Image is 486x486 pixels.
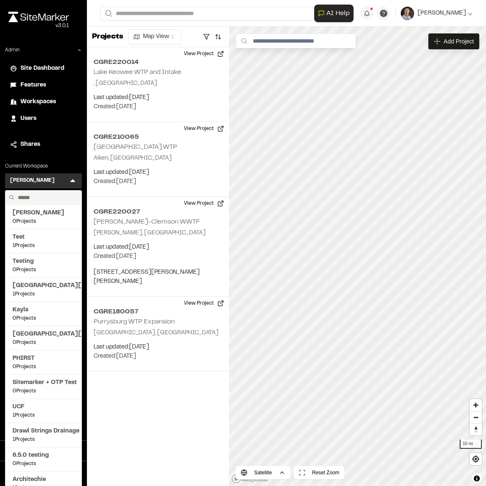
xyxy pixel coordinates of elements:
a: [GEOGRAPHIC_DATA][US_STATE]0Projects [13,330,74,346]
h3: [PERSON_NAME] [10,177,55,185]
span: 6.5.0 testing [13,451,74,460]
h2: CGRE210065 [94,132,222,142]
button: Zoom in [470,399,482,411]
button: [PERSON_NAME] [401,7,473,20]
button: View Project [179,297,229,310]
span: 1 Projects [13,412,74,419]
a: Workspaces [10,97,77,107]
button: Find my location [470,453,482,465]
p: Last updated: [DATE] [94,243,222,252]
span: Testing [13,257,74,266]
a: Features [10,81,77,90]
button: Toggle attribution [472,473,482,483]
a: [GEOGRAPHIC_DATA][US_STATE]1Projects [13,281,74,298]
a: UCF1Projects [13,402,74,419]
img: rebrand.png [8,12,69,22]
h2: CGRE220014 [94,57,222,67]
a: PHIRST0Projects [13,354,74,371]
span: 1 Projects [13,436,74,443]
p: Current Workspace [5,163,82,170]
h2: Purrysburg WTP Expansion [94,319,175,325]
button: View Project [179,122,229,135]
button: View Project [179,47,229,61]
button: Search [100,7,115,20]
p: Last updated: [DATE] [94,343,222,352]
a: Mapbox logo [232,474,268,483]
p: Created: [DATE] [94,352,222,361]
a: Test1Projects [13,233,74,249]
span: Architechie [13,475,74,484]
span: Shares [20,140,40,149]
span: [PERSON_NAME] [417,9,466,18]
p: Last updated: [DATE] [94,168,222,177]
h2: Lake Keowee WTP and Intake [94,69,181,75]
p: Created: [DATE] [94,102,222,112]
span: AI Help [326,8,350,18]
img: User [401,7,414,20]
button: Satellite [236,466,290,479]
p: , [GEOGRAPHIC_DATA] [94,79,222,88]
a: Users [10,114,77,123]
h2: [PERSON_NAME]-Clemson WWTF [94,219,200,225]
button: View Project [179,197,229,210]
span: Drawl Strings Drainage [13,427,74,436]
a: Site Dashboard [10,64,77,73]
canvas: Map [229,27,486,486]
span: 0 Projects [13,266,74,274]
span: PHIRST [13,354,74,363]
p: Created: [DATE] [94,177,222,186]
span: Features [20,81,46,90]
button: Zoom out [470,411,482,423]
span: Test [13,233,74,242]
span: Sitemarker + OTP Test [13,378,74,387]
span: [GEOGRAPHIC_DATA][US_STATE] [13,281,74,290]
span: 1 Projects [13,290,74,298]
a: 6.5.0 testing0Projects [13,451,74,468]
h2: [GEOGRAPHIC_DATA] WTP [94,144,177,150]
div: Open AI Assistant [314,5,357,22]
span: [GEOGRAPHIC_DATA][US_STATE] [13,330,74,339]
button: Reset bearing to north [470,423,482,435]
p: [STREET_ADDRESS][PERSON_NAME][PERSON_NAME] [94,268,222,286]
span: 0 Projects [13,387,74,395]
p: Projects [92,31,123,43]
a: Sitemarker + OTP Test0Projects [13,378,74,395]
span: 0 Projects [13,218,74,225]
span: 0 Projects [13,315,74,322]
h2: CGRE180057 [94,307,222,317]
span: UCF [13,402,74,412]
p: Aiken, [GEOGRAPHIC_DATA] [94,154,222,163]
span: [PERSON_NAME] [13,209,74,218]
p: Created: [DATE] [94,252,222,261]
a: Kayla0Projects [13,305,74,322]
span: Kayla [13,305,74,315]
a: [PERSON_NAME]0Projects [13,209,74,225]
span: 0 Projects [13,363,74,371]
a: Drawl Strings Drainage1Projects [13,427,74,443]
p: [GEOGRAPHIC_DATA], [GEOGRAPHIC_DATA] [94,328,222,338]
span: Workspaces [20,97,56,107]
h2: CGRE220027 [94,207,222,217]
span: 0 Projects [13,339,74,346]
a: Testing0Projects [13,257,74,274]
span: Add Project [444,37,474,46]
a: Shares [10,140,77,149]
p: [PERSON_NAME], [GEOGRAPHIC_DATA] [94,229,222,238]
span: 0 Projects [13,460,74,468]
div: Oh geez...please don't... [8,22,69,30]
p: Admin [5,46,20,54]
button: Open AI Assistant [314,5,354,22]
span: 1 Projects [13,242,74,249]
span: Site Dashboard [20,64,64,73]
div: 10 mi [460,440,482,449]
p: Last updated: [DATE] [94,93,222,102]
button: Reset Zoom [294,466,344,479]
span: Users [20,114,36,123]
